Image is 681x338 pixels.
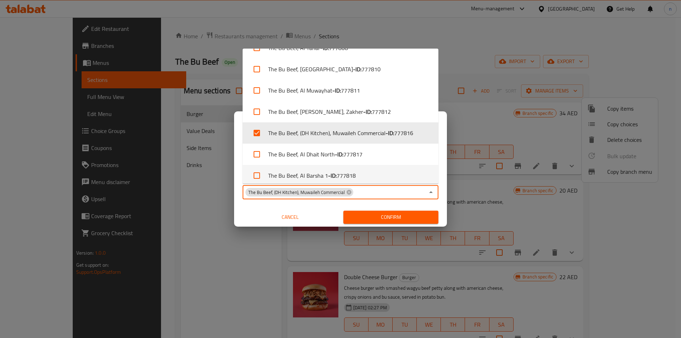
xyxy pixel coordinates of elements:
[343,150,362,159] span: 777817
[243,144,438,165] li: The Bu Beef, Al Dhait North
[349,213,433,222] span: Confirm
[245,213,335,222] span: Cancel
[243,211,338,224] button: Cancel
[243,80,438,101] li: The Bu Beef, Al Muwayhat
[337,171,356,180] span: 777818
[332,86,341,95] b: - ID:
[320,44,329,52] b: - ID:
[245,189,348,196] span: The Bu Beef, (DH Kitchen), Muwaileh Commercial
[361,65,381,73] span: 777810
[328,171,337,180] b: - ID:
[363,107,372,116] b: - ID:
[426,187,436,197] button: Close
[335,150,343,159] b: - ID:
[341,86,360,95] span: 777811
[353,65,361,73] b: - ID:
[394,129,413,137] span: 777816
[372,107,391,116] span: 777812
[243,59,438,80] li: The Bu Beef, [GEOGRAPHIC_DATA]
[243,165,438,186] li: The Bu Beef, Al Barsha 1
[243,101,438,122] li: The Bu Beef, [PERSON_NAME], Zakher
[243,122,438,144] li: The Bu Beef, (DH Kitchen), Muwaileh Commercial
[386,129,394,137] b: - ID:
[329,44,348,52] span: 777808
[245,188,353,196] div: The Bu Beef, (DH Kitchen), Muwaileh Commercial
[343,211,438,224] button: Confirm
